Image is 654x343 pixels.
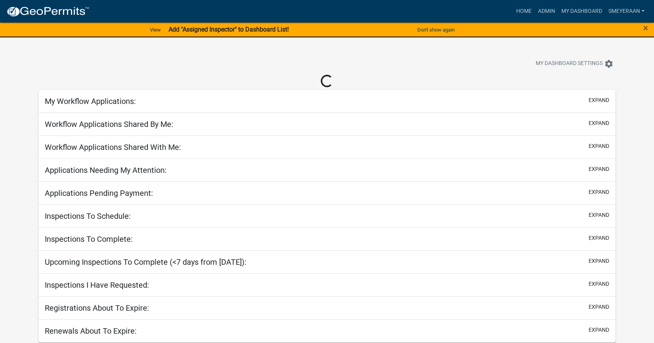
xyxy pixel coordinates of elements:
[558,4,605,19] a: My Dashboard
[589,211,609,219] button: expand
[643,23,648,33] button: Close
[45,257,246,267] h5: Upcoming Inspections To Complete (<7 days from [DATE]):
[589,257,609,265] button: expand
[589,142,609,150] button: expand
[589,188,609,196] button: expand
[604,59,614,69] i: settings
[45,120,173,129] h5: Workflow Applications Shared By Me:
[589,96,609,104] button: expand
[589,119,609,127] button: expand
[45,97,136,106] h5: My Workflow Applications:
[536,59,603,69] span: My Dashboard Settings
[45,211,131,221] h5: Inspections To Schedule:
[45,280,149,290] h5: Inspections I Have Requested:
[45,234,133,244] h5: Inspections To Complete:
[45,188,153,198] h5: Applications Pending Payment:
[589,234,609,242] button: expand
[45,165,167,175] h5: Applications Needing My Attention:
[45,142,181,152] h5: Workflow Applications Shared With Me:
[147,23,164,36] a: View
[529,56,620,71] button: My Dashboard Settingssettings
[589,280,609,288] button: expand
[605,4,648,19] a: Smeyeraan
[45,326,137,336] h5: Renewals About To Expire:
[169,26,289,33] strong: Add "Assigned Inspector" to Dashboard List!
[45,303,149,313] h5: Registrations About To Expire:
[589,165,609,173] button: expand
[513,4,535,19] a: Home
[589,326,609,334] button: expand
[535,4,558,19] a: Admin
[414,23,458,36] button: Don't show again
[643,23,648,33] span: ×
[589,303,609,311] button: expand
